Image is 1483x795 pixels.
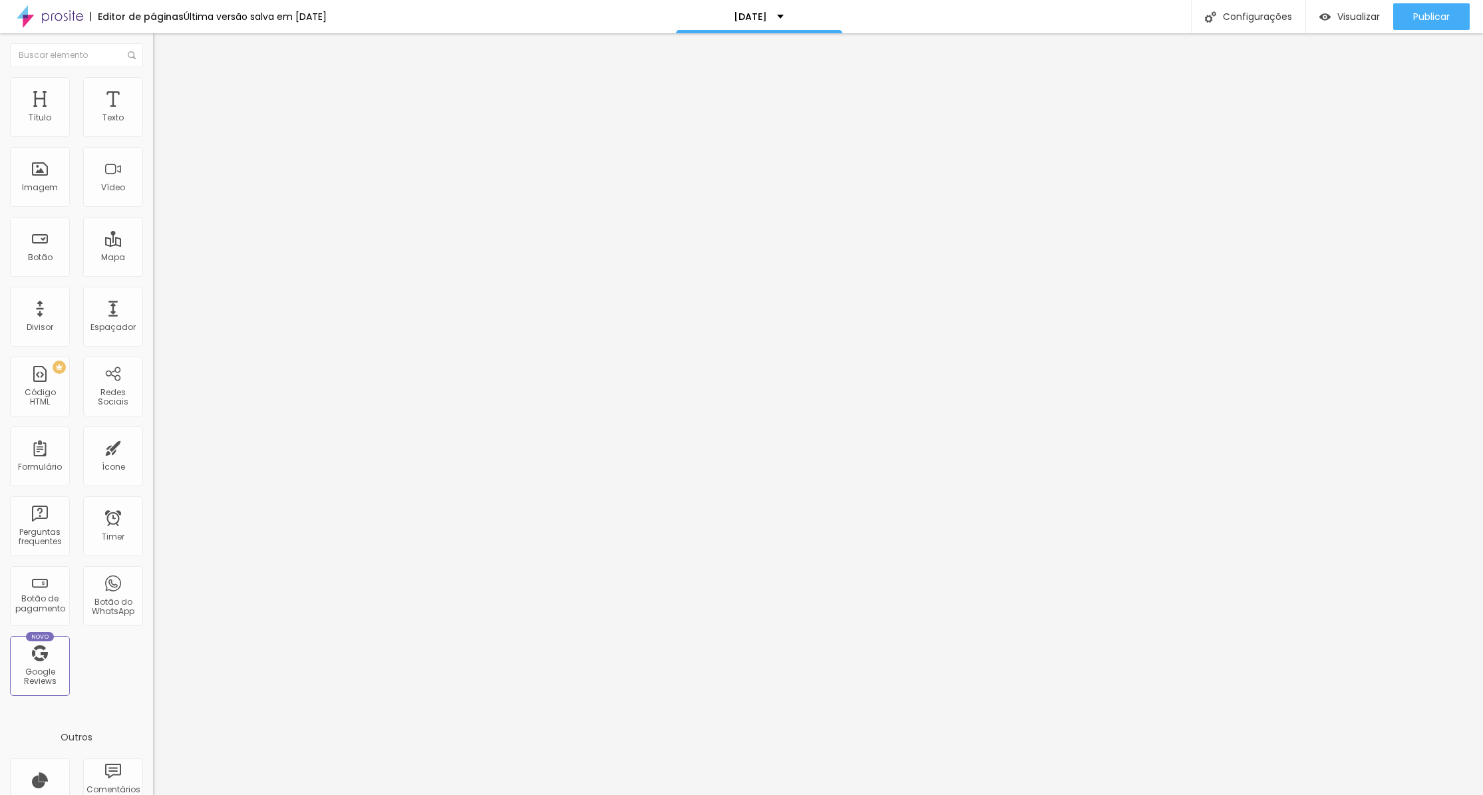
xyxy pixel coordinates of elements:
div: Divisor [27,323,53,332]
p: [DATE] [734,12,767,21]
div: Botão do WhatsApp [86,597,139,617]
div: Formulário [18,462,62,472]
div: Vídeo [101,183,125,192]
div: Imagem [22,183,58,192]
div: Timer [102,532,124,542]
div: Botão [28,253,53,262]
img: Icone [128,51,136,59]
img: view-1.svg [1319,11,1331,23]
span: Visualizar [1337,11,1380,22]
iframe: Editor [153,33,1483,795]
div: Perguntas frequentes [13,528,66,547]
div: Título [29,113,51,122]
div: Código HTML [13,388,66,407]
div: Google Reviews [13,667,66,687]
button: Visualizar [1306,3,1393,30]
div: Botão de pagamento [13,594,66,613]
div: Novo [26,632,55,641]
div: Espaçador [90,323,136,332]
div: Ícone [102,462,125,472]
input: Buscar elemento [10,43,143,67]
div: Texto [102,113,124,122]
div: Redes Sociais [86,388,139,407]
div: Editor de páginas [90,12,184,21]
img: Icone [1205,11,1216,23]
span: Publicar [1413,11,1450,22]
div: Mapa [101,253,125,262]
div: Última versão salva em [DATE] [184,12,327,21]
button: Publicar [1393,3,1470,30]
